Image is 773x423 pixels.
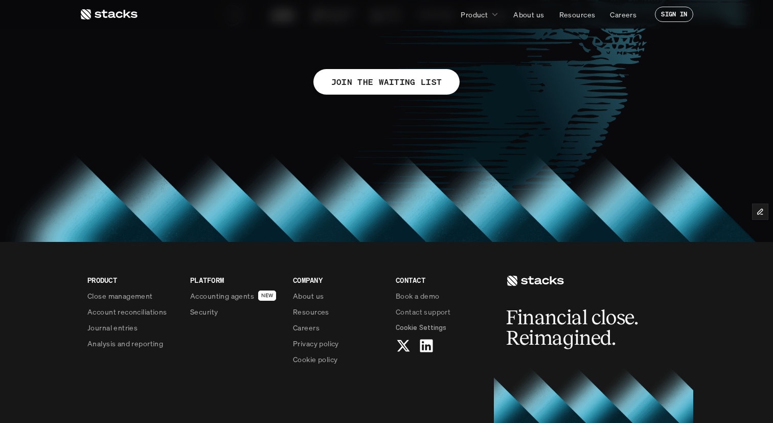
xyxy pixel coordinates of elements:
h2: Financial close. Reimagined. [506,307,660,348]
p: Product [461,9,488,20]
p: Privacy policy [293,338,339,349]
p: Resources [293,306,329,317]
p: Careers [610,9,636,20]
a: Resources [293,306,383,317]
p: Resources [559,9,596,20]
a: Careers [604,5,643,24]
span: Cookie Settings [396,322,446,333]
p: Account reconciliations [87,306,167,317]
p: SIGN IN [661,11,687,18]
p: Security [190,306,218,317]
p: Accounting agents [190,291,254,301]
p: Book a demo [396,291,440,301]
p: Journal entries [87,322,138,333]
p: PLATFORM [190,275,281,285]
p: Close management [87,291,153,301]
button: Edit Framer Content [753,204,768,219]
a: Account reconciliations [87,306,178,317]
a: Careers [293,322,383,333]
button: Cookie Trigger [396,322,446,333]
a: Accounting agentsNEW [190,291,281,301]
p: About us [293,291,324,301]
a: Book a demo [396,291,486,301]
h2: NEW [261,293,273,299]
a: SIGN IN [655,7,693,22]
p: JOIN THE WAITING LIST [331,75,442,90]
a: Resources [553,5,602,24]
p: About us [513,9,544,20]
a: Contact support [396,306,486,317]
a: Close management [87,291,178,301]
p: COMPANY [293,275,383,285]
p: Analysis and reporting [87,338,163,349]
a: Journal entries [87,322,178,333]
p: Contact support [396,306,450,317]
a: Analysis and reporting [87,338,178,349]
p: CONTACT [396,275,486,285]
a: About us [293,291,383,301]
a: Security [190,306,281,317]
p: PRODUCT [87,275,178,285]
p: Careers [293,322,320,333]
a: Cookie policy [293,354,383,365]
a: Privacy policy [293,338,383,349]
p: Cookie policy [293,354,337,365]
a: About us [507,5,550,24]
